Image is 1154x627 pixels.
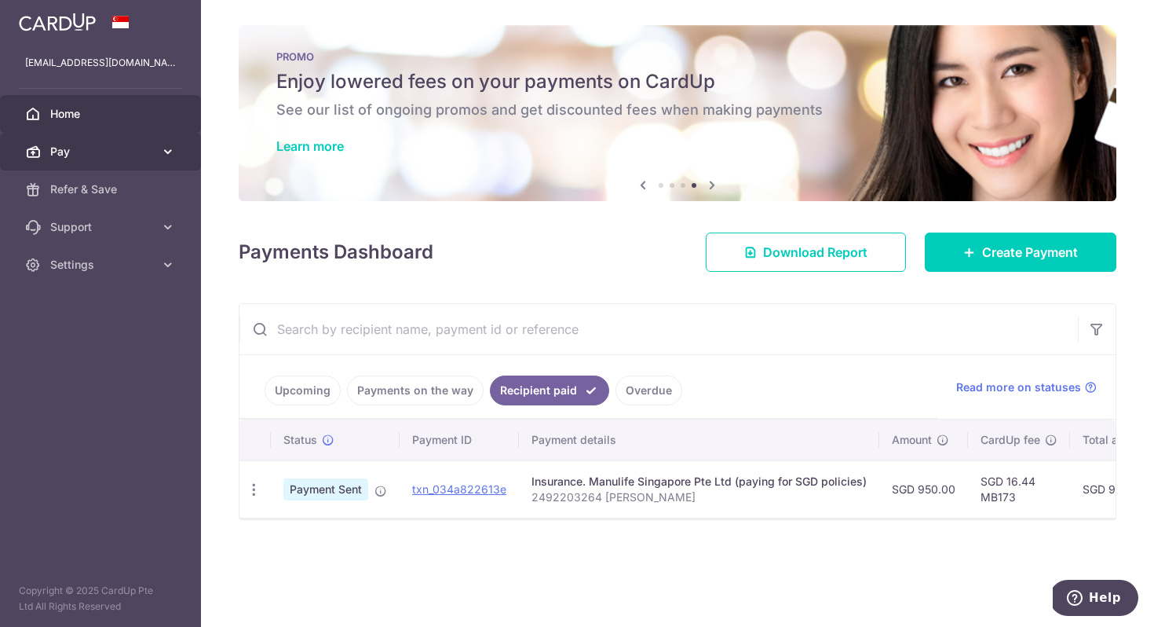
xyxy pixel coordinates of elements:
span: Settings [50,257,154,273]
span: Create Payment [982,243,1078,262]
span: Total amt. [1083,432,1134,448]
a: Learn more [276,138,344,154]
div: Insurance. Manulife Singapore Pte Ltd (paying for SGD policies) [531,474,867,489]
span: Status [283,432,317,448]
p: PROMO [276,50,1079,63]
span: Home [50,106,154,122]
span: Refer & Save [50,181,154,197]
a: txn_034a822613e [412,482,506,496]
a: Download Report [706,233,906,272]
span: Payment Sent [283,478,368,500]
p: 2492203264 [PERSON_NAME] [531,489,867,505]
iframe: Opens a widget where you can find more information [1053,580,1138,619]
span: Pay [50,144,154,159]
a: Payments on the way [347,376,484,405]
p: [EMAIL_ADDRESS][DOMAIN_NAME] [25,55,176,71]
h6: See our list of ongoing promos and get discounted fees when making payments [276,101,1079,119]
a: Recipient paid [490,376,609,405]
span: CardUp fee [981,432,1040,448]
th: Payment ID [400,420,519,460]
img: CardUp [19,13,96,31]
h4: Payments Dashboard [239,238,433,266]
span: Amount [892,432,932,448]
span: Download Report [763,243,867,262]
a: Overdue [615,376,682,405]
img: Latest Promos banner [239,25,1116,201]
th: Payment details [519,420,879,460]
a: Create Payment [925,233,1116,272]
input: Search by recipient name, payment id or reference [239,304,1078,354]
span: Support [50,219,154,235]
td: SGD 950.00 [879,460,968,518]
span: Read more on statuses [956,379,1081,395]
h5: Enjoy lowered fees on your payments on CardUp [276,69,1079,94]
a: Read more on statuses [956,379,1097,395]
td: SGD 16.44 MB173 [968,460,1070,518]
a: Upcoming [265,376,341,405]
